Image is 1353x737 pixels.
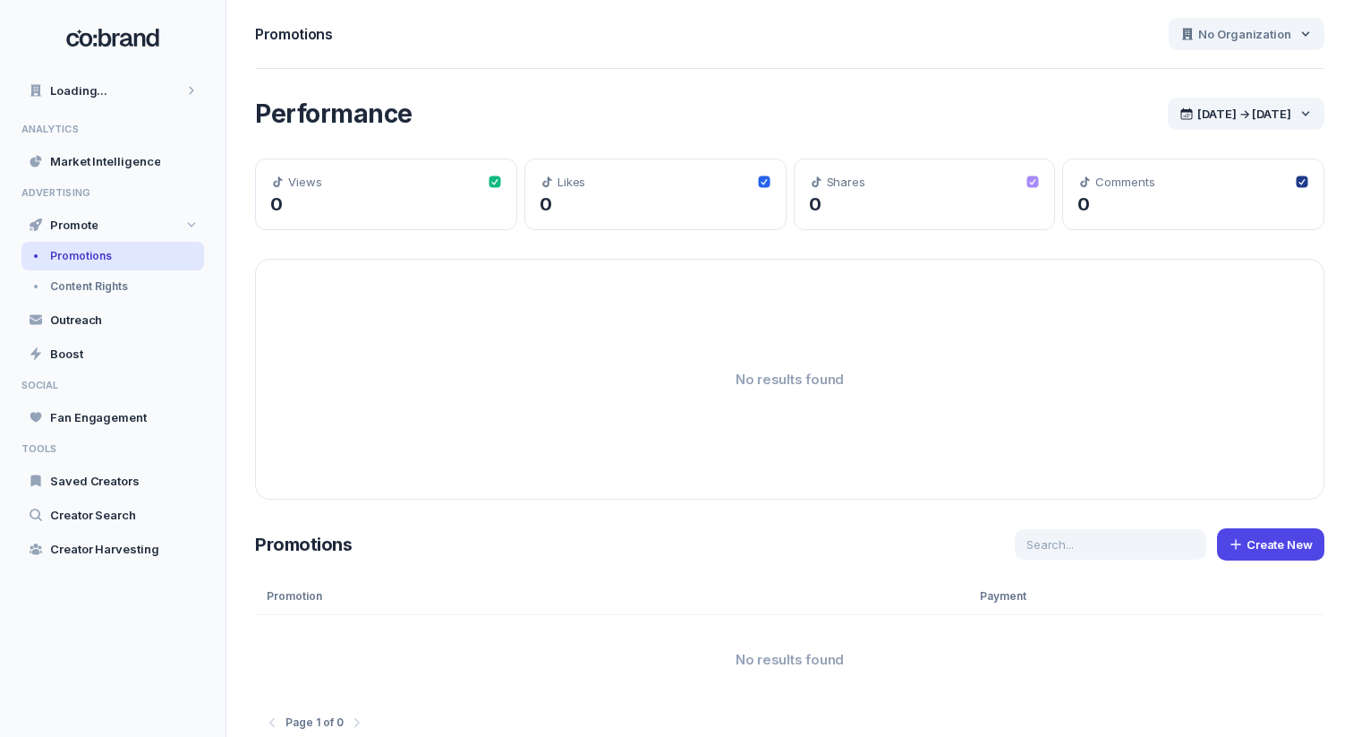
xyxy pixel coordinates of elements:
button: Create New [1217,528,1324,561]
span: ADVERTISING [21,187,204,199]
span: Comments [1095,174,1154,190]
a: Fan Engagement [21,402,204,433]
span: Promote [50,217,98,233]
span: Payment [980,589,1026,604]
a: Creator Harvesting [21,534,204,564]
span: Promotion [267,589,322,604]
span: TOOLS [21,443,204,455]
span: 0 [270,193,283,215]
input: Search... [1015,529,1206,560]
div: Promotion [255,578,968,614]
span: ANALYTICS [21,124,204,135]
span: No Organization [1198,26,1291,42]
span: Views [288,174,322,190]
span: Performance [255,99,413,129]
a: Market Intelligence [21,146,204,176]
span: Saved Creators [50,473,140,489]
span: Loading... [50,82,107,99]
span: Creator Harvesting [50,541,159,557]
span: Creator Search [50,507,136,523]
a: Saved Creators [21,466,204,496]
span: 0 [1077,193,1090,215]
span: No results found [736,371,844,389]
span: SOCIAL [21,380,204,391]
span: [DATE] → [DATE] [1197,106,1291,122]
span: 0 [809,193,821,215]
a: Boost [21,339,204,369]
span: Page 1 of 0 [285,716,344,730]
span: 0 [540,193,552,215]
span: Boost [50,346,83,362]
a: Content Rights [21,272,204,301]
span: Fan Engagement [50,409,147,425]
a: Creator Search [21,500,204,530]
span: Likes [557,174,586,190]
span: Outreach [50,312,102,328]
span: Content Rights [50,279,128,294]
span: Shares [827,174,866,190]
span: Promotions [50,249,112,263]
span: Create New [1247,536,1313,553]
div: Payment [968,578,1324,614]
a: Promotions [21,242,204,270]
span: Market Intelligence [50,153,160,169]
span: Promotions [255,534,352,555]
span: No results found [736,651,844,669]
a: Outreach [21,304,204,335]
